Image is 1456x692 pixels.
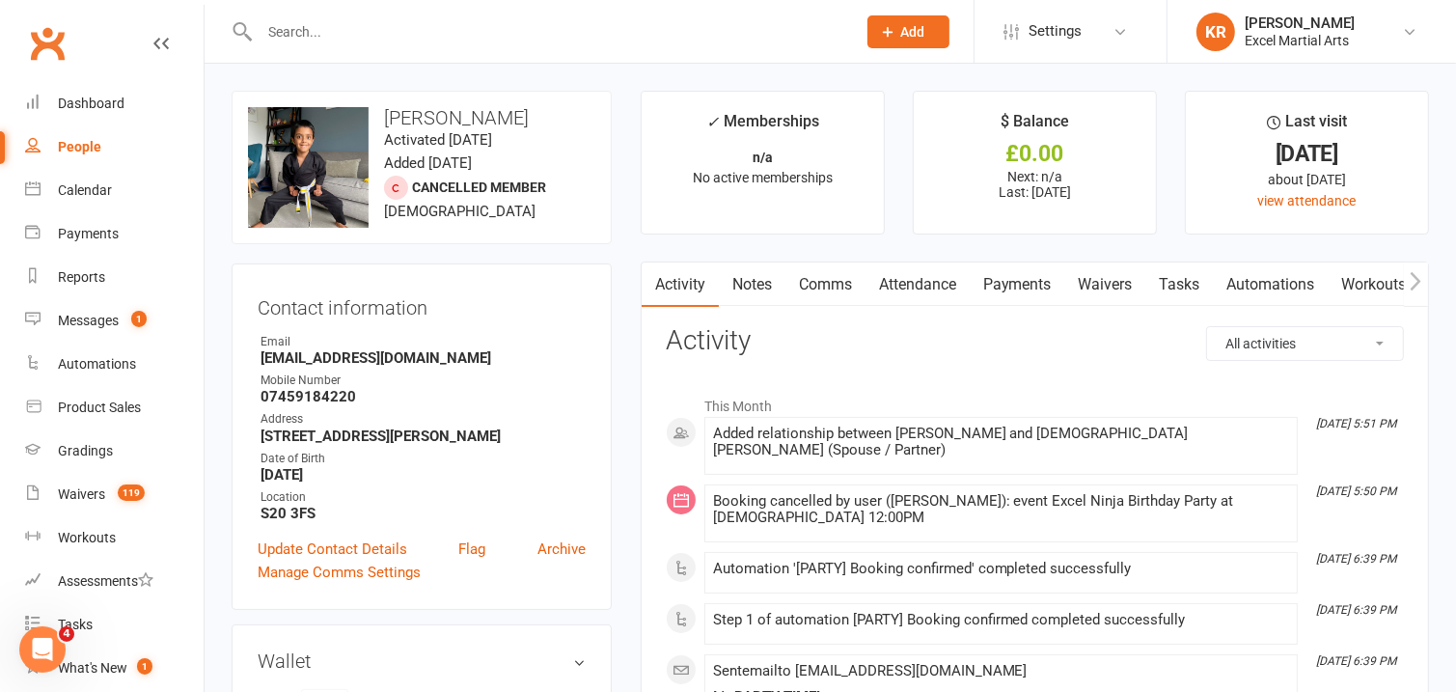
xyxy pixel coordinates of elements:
strong: S20 3FS [261,505,586,522]
div: Reports [58,269,105,285]
a: Dashboard [25,82,204,125]
div: Calendar [58,182,112,198]
h3: [PERSON_NAME] [248,107,595,128]
a: Waivers [1065,263,1146,307]
div: Memberships [706,109,819,145]
img: image1605206834.png [248,107,369,268]
strong: 07459184220 [261,388,586,405]
strong: [EMAIL_ADDRESS][DOMAIN_NAME] [261,349,586,367]
a: Manage Comms Settings [258,561,421,584]
span: [DEMOGRAPHIC_DATA] [384,203,536,220]
a: Tasks [25,603,204,647]
a: Attendance [865,263,970,307]
button: Add [867,15,949,48]
input: Search... [254,18,842,45]
a: What's New1 [25,647,204,690]
span: Settings [1029,10,1082,53]
div: Product Sales [58,400,141,415]
a: Comms [785,263,865,307]
a: view attendance [1257,193,1356,208]
div: Last visit [1267,109,1347,144]
div: Step 1 of automation [PARTY] Booking confirmed completed successfully [713,612,1289,628]
div: People [58,139,101,154]
div: Added relationship between [PERSON_NAME] and [DEMOGRAPHIC_DATA][PERSON_NAME] (Spouse / Partner) [713,426,1289,458]
div: [DATE] [1203,144,1411,164]
span: 119 [118,484,145,501]
time: Added [DATE] [384,154,472,172]
h3: Wallet [258,650,586,672]
i: [DATE] 5:50 PM [1316,484,1396,498]
a: Activity [642,263,719,307]
div: Waivers [58,486,105,502]
h3: Activity [666,326,1404,356]
iframe: Intercom live chat [19,626,66,673]
div: Dashboard [58,96,124,111]
div: Automations [58,356,136,372]
div: Messages [58,313,119,328]
div: [PERSON_NAME] [1245,14,1355,32]
strong: [STREET_ADDRESS][PERSON_NAME] [261,428,586,445]
i: [DATE] 6:39 PM [1316,603,1396,617]
div: Assessments [58,573,153,589]
a: Flag [458,538,485,561]
span: Sent email to [EMAIL_ADDRESS][DOMAIN_NAME] [713,662,1028,679]
div: $ Balance [1001,109,1069,144]
div: Date of Birth [261,450,586,468]
a: Messages 1 [25,299,204,343]
div: Gradings [58,443,113,458]
i: ✓ [706,113,719,131]
i: [DATE] 6:39 PM [1316,552,1396,566]
div: Excel Martial Arts [1245,32,1355,49]
span: No active memberships [693,170,833,185]
a: Payments [25,212,204,256]
div: £0.00 [931,144,1139,164]
i: [DATE] 5:51 PM [1316,417,1396,430]
a: Reports [25,256,204,299]
div: Email [261,333,586,351]
a: Gradings [25,429,204,473]
strong: [DATE] [261,466,586,484]
strong: n/a [753,150,773,165]
i: [DATE] 6:39 PM [1316,654,1396,668]
time: Activated [DATE] [384,131,492,149]
a: Calendar [25,169,204,212]
span: 4 [59,626,74,642]
a: Workouts [25,516,204,560]
a: Archive [537,538,586,561]
a: Assessments [25,560,204,603]
a: Update Contact Details [258,538,407,561]
span: Cancelled member [412,180,546,195]
p: Next: n/a Last: [DATE] [931,169,1139,200]
div: Workouts [58,530,116,545]
div: Tasks [58,617,93,632]
a: Tasks [1146,263,1214,307]
div: Address [261,410,586,429]
div: about [DATE] [1203,169,1411,190]
span: 1 [137,658,152,675]
div: Automation '[PARTY] Booking confirmed' completed successfully [713,561,1289,577]
div: KR [1196,13,1235,51]
div: What's New [58,660,127,676]
div: Booking cancelled by user ([PERSON_NAME]): event Excel Ninja Birthday Party at [DEMOGRAPHIC_DATA]... [713,493,1289,526]
li: This Month [666,386,1404,417]
a: Automations [25,343,204,386]
span: 1 [131,311,147,327]
div: Payments [58,226,119,241]
a: Clubworx [23,19,71,68]
div: Mobile Number [261,372,586,390]
a: Product Sales [25,386,204,429]
a: People [25,125,204,169]
a: Automations [1214,263,1329,307]
h3: Contact information [258,290,586,318]
a: Payments [970,263,1065,307]
span: Add [901,24,925,40]
a: Workouts [1329,263,1420,307]
a: Waivers 119 [25,473,204,516]
a: Notes [719,263,785,307]
div: Location [261,488,586,507]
